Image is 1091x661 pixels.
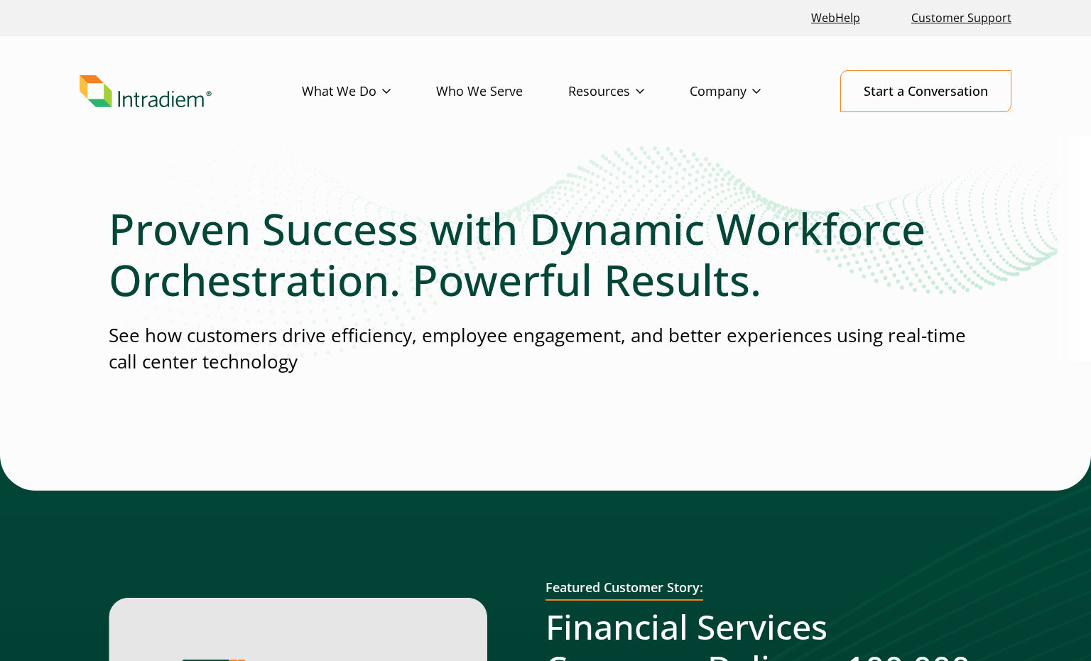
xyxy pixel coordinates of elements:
[805,3,866,33] a: Link opens in a new window
[568,71,690,112] a: Resources
[906,3,1017,33] a: Customer Support
[545,580,703,601] h2: Featured Customer Story:
[80,75,212,108] img: Intradiem
[436,71,568,112] a: Who We Serve
[109,322,982,376] p: See how customers drive efficiency, employee engagement, and better experiences using real-time c...
[109,203,982,305] h1: Proven Success with Dynamic Workforce Orchestration. Powerful Results.
[80,75,302,108] a: Link to homepage of Intradiem
[840,70,1011,112] a: Start a Conversation
[690,71,806,112] a: Company
[302,71,436,112] a: What We Do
